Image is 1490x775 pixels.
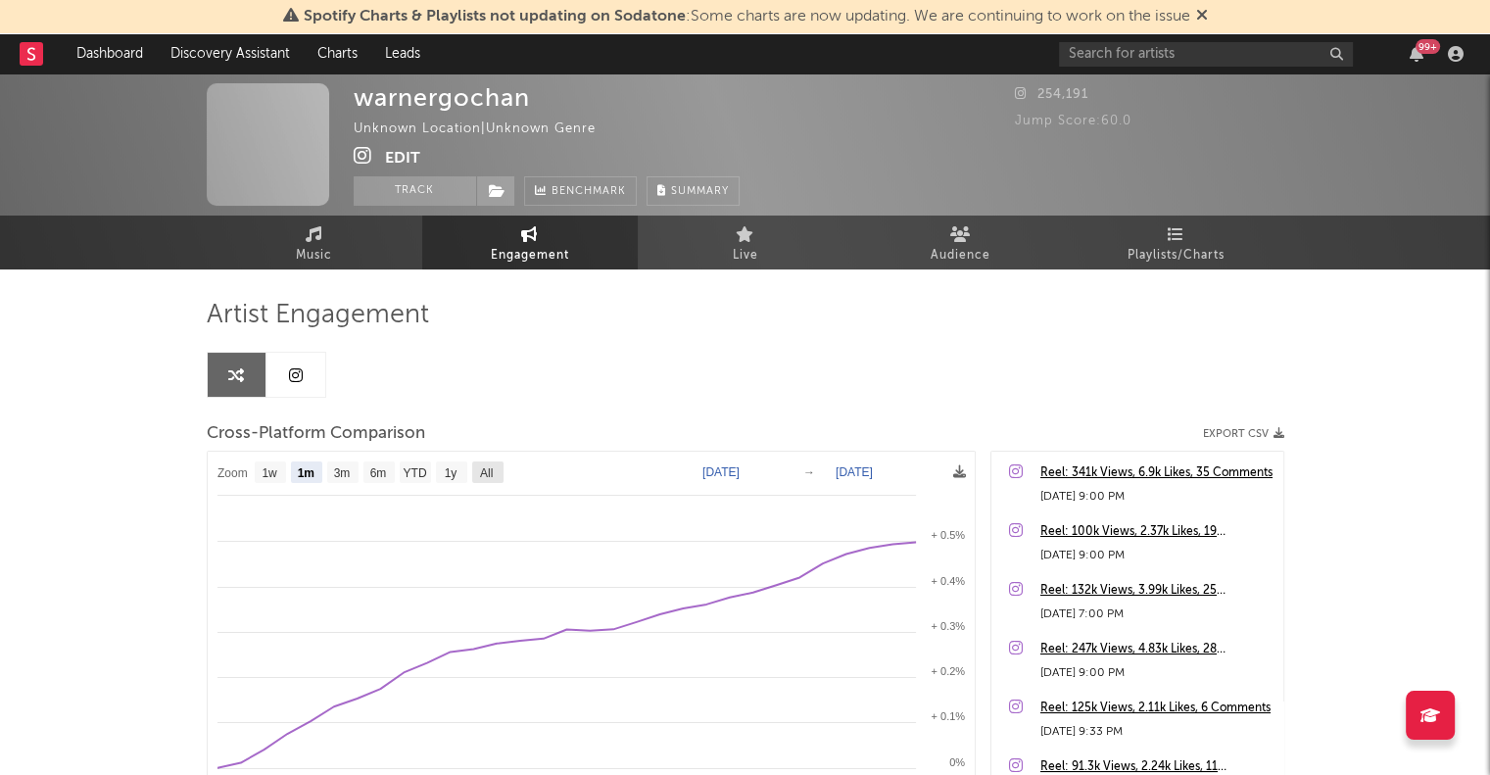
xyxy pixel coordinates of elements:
text: + 0.1% [931,710,965,722]
text: + 0.2% [931,665,965,677]
span: Summary [671,186,729,197]
div: [DATE] 9:33 PM [1040,720,1274,744]
text: [DATE] [702,465,740,479]
button: 99+ [1410,46,1423,62]
text: 6m [369,466,386,480]
span: Cross-Platform Comparison [207,422,425,446]
span: Artist Engagement [207,304,429,327]
a: Benchmark [524,176,637,206]
div: Unknown Location | Unknown Genre [354,118,618,141]
div: [DATE] 7:00 PM [1040,603,1274,626]
div: 99 + [1416,39,1440,54]
a: Live [638,216,853,269]
text: 1w [262,466,277,480]
text: → [803,465,815,479]
a: Reel: 341k Views, 6.9k Likes, 35 Comments [1040,461,1274,485]
text: 1y [444,466,457,480]
span: Dismiss [1196,9,1208,24]
div: warnergochan [354,83,530,112]
span: Spotify Charts & Playlists not updating on Sodatone [304,9,686,24]
text: 3m [333,466,350,480]
a: Reel: 125k Views, 2.11k Likes, 6 Comments [1040,697,1274,720]
span: : Some charts are now updating. We are continuing to work on the issue [304,9,1190,24]
text: + 0.4% [931,575,965,587]
text: 0% [949,756,965,768]
span: Jump Score: 60.0 [1015,115,1131,127]
a: Reel: 100k Views, 2.37k Likes, 19 Comments [1040,520,1274,544]
button: Summary [647,176,740,206]
span: Engagement [491,244,569,267]
div: [DATE] 9:00 PM [1040,544,1274,567]
div: [DATE] 9:00 PM [1040,661,1274,685]
a: Discovery Assistant [157,34,304,73]
text: [DATE] [836,465,873,479]
a: Dashboard [63,34,157,73]
a: Playlists/Charts [1069,216,1284,269]
a: Engagement [422,216,638,269]
text: Zoom [217,466,248,480]
span: Live [733,244,758,267]
a: Music [207,216,422,269]
text: + 0.5% [931,529,965,541]
a: Reel: 247k Views, 4.83k Likes, 28 Comments [1040,638,1274,661]
button: Export CSV [1203,428,1284,440]
input: Search for artists [1059,42,1353,67]
button: Track [354,176,476,206]
span: Benchmark [552,180,626,204]
button: Edit [385,146,420,170]
a: Reel: 132k Views, 3.99k Likes, 25 Comments [1040,579,1274,603]
span: Audience [931,244,990,267]
text: 1m [297,466,313,480]
span: Playlists/Charts [1128,244,1225,267]
a: Audience [853,216,1069,269]
text: All [479,466,492,480]
span: 254,191 [1015,88,1088,101]
a: Charts [304,34,371,73]
span: Music [296,244,332,267]
a: Leads [371,34,434,73]
div: [DATE] 9:00 PM [1040,485,1274,509]
text: + 0.3% [931,620,965,632]
text: YTD [403,466,426,480]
